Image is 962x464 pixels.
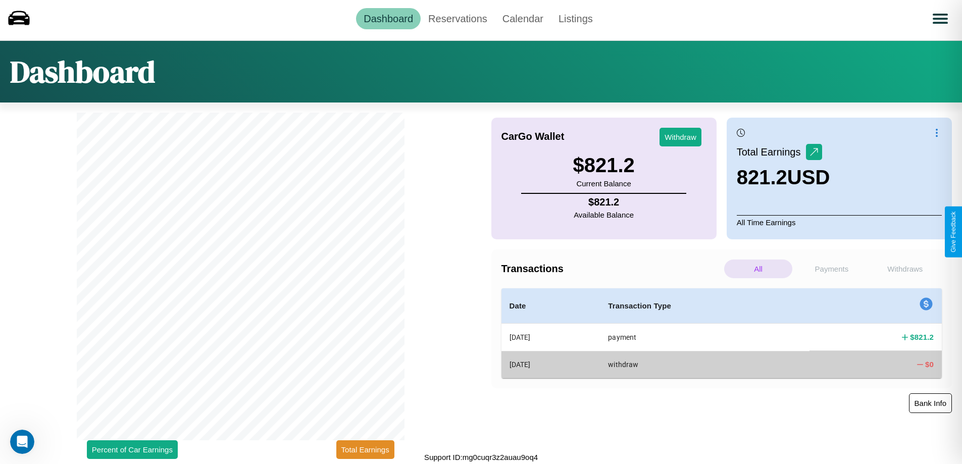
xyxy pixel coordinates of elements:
h1: Dashboard [10,51,155,92]
h4: Date [510,300,592,312]
th: [DATE] [501,351,600,378]
th: payment [600,324,809,351]
p: Current Balance [573,177,634,190]
p: All [724,260,792,278]
p: Payments [797,260,866,278]
a: Calendar [495,8,551,29]
h4: Transactions [501,263,722,275]
table: simple table [501,288,942,378]
iframe: Intercom live chat [10,430,34,454]
button: Percent of Car Earnings [87,440,178,459]
h3: $ 821.2 [573,154,634,177]
h4: CarGo Wallet [501,131,565,142]
h4: $ 0 [925,359,934,370]
p: Total Earnings [737,143,806,161]
p: All Time Earnings [737,215,942,229]
a: Reservations [421,8,495,29]
a: Listings [551,8,600,29]
h4: $ 821.2 [910,332,934,342]
th: withdraw [600,351,809,378]
a: Dashboard [356,8,421,29]
p: Available Balance [574,208,634,222]
p: Withdraws [871,260,939,278]
button: Total Earnings [336,440,394,459]
p: Support ID: mg0cuqr3z2auau9oq4 [424,450,538,464]
h3: 821.2 USD [737,166,830,189]
h4: Transaction Type [608,300,801,312]
th: [DATE] [501,324,600,351]
button: Open menu [926,5,954,33]
button: Withdraw [660,128,701,146]
button: Bank Info [909,393,952,413]
div: Give Feedback [950,212,957,252]
h4: $ 821.2 [574,196,634,208]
